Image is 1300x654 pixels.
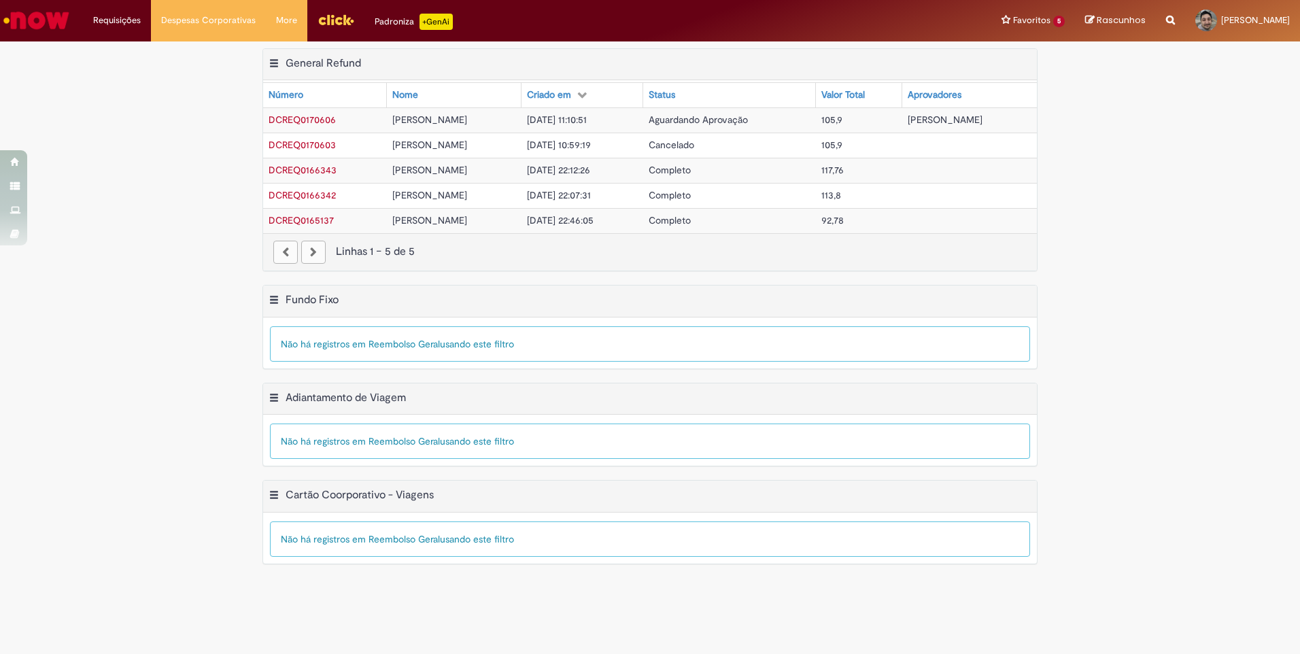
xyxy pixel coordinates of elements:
[273,244,1027,260] div: Linhas 1 − 5 de 5
[527,214,594,226] span: [DATE] 22:46:05
[527,189,591,201] span: [DATE] 22:07:31
[263,233,1037,271] nav: paginação
[318,10,354,30] img: click_logo_yellow_360x200.png
[821,114,842,126] span: 105,9
[269,293,279,311] button: Fundo Fixo Menu de contexto
[269,214,334,226] a: Abrir Registro: DCREQ0165137
[286,56,361,70] h2: General Refund
[286,489,434,502] h2: Cartão Coorporativo - Viagens
[649,139,694,151] span: Cancelado
[527,139,591,151] span: [DATE] 10:59:19
[527,88,571,102] div: Criado em
[392,88,418,102] div: Nome
[269,139,336,151] span: DCREQ0170603
[649,114,748,126] span: Aguardando Aprovação
[269,114,336,126] span: DCREQ0170606
[269,56,279,74] button: General Refund Menu de contexto
[1221,14,1290,26] span: [PERSON_NAME]
[908,88,961,102] div: Aprovadores
[269,114,336,126] a: Abrir Registro: DCREQ0170606
[908,114,982,126] span: [PERSON_NAME]
[649,189,691,201] span: Completo
[276,14,297,27] span: More
[420,14,453,30] p: +GenAi
[392,214,467,226] span: [PERSON_NAME]
[269,214,334,226] span: DCREQ0165137
[1013,14,1050,27] span: Favoritos
[649,214,691,226] span: Completo
[821,164,844,176] span: 117,76
[821,214,844,226] span: 92,78
[649,88,675,102] div: Status
[269,189,336,201] span: DCREQ0166342
[269,189,336,201] a: Abrir Registro: DCREQ0166342
[1053,16,1065,27] span: 5
[649,164,691,176] span: Completo
[161,14,256,27] span: Despesas Corporativas
[392,114,467,126] span: [PERSON_NAME]
[286,293,339,307] h2: Fundo Fixo
[821,88,865,102] div: Valor Total
[392,189,467,201] span: [PERSON_NAME]
[270,424,1030,459] div: Não há registros em Reembolso Geral
[527,114,587,126] span: [DATE] 11:10:51
[269,88,303,102] div: Número
[440,338,514,350] span: usando este filtro
[1097,14,1146,27] span: Rascunhos
[269,139,336,151] a: Abrir Registro: DCREQ0170603
[270,521,1030,557] div: Não há registros em Reembolso Geral
[375,14,453,30] div: Padroniza
[93,14,141,27] span: Requisições
[440,435,514,447] span: usando este filtro
[392,139,467,151] span: [PERSON_NAME]
[1,7,71,34] img: ServiceNow
[269,488,279,506] button: Cartão Coorporativo - Viagens Menu de contexto
[269,164,337,176] a: Abrir Registro: DCREQ0166343
[286,391,406,405] h2: Adiantamento de Viagem
[440,533,514,545] span: usando este filtro
[269,164,337,176] span: DCREQ0166343
[392,164,467,176] span: [PERSON_NAME]
[270,326,1030,362] div: Não há registros em Reembolso Geral
[1085,14,1146,27] a: Rascunhos
[527,164,590,176] span: [DATE] 22:12:26
[821,139,842,151] span: 105,9
[269,391,279,409] button: Adiantamento de Viagem Menu de contexto
[821,189,841,201] span: 113,8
